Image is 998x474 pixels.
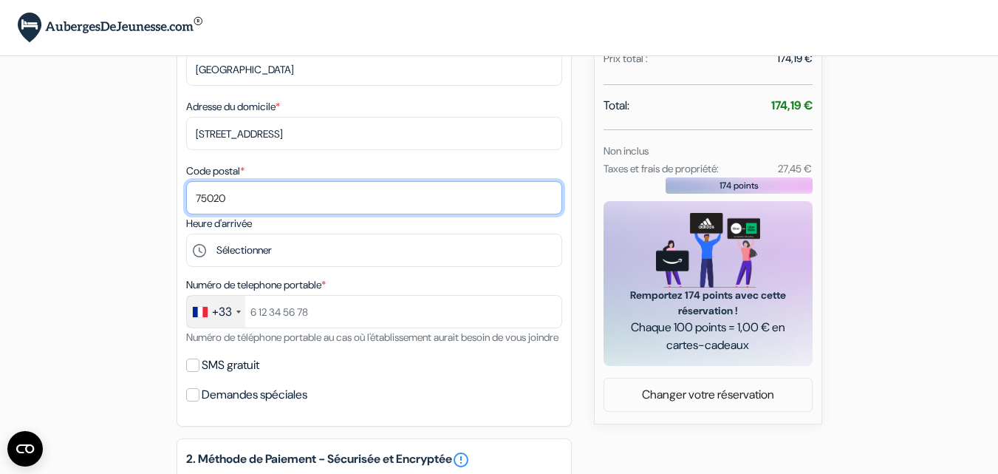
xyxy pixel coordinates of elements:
[777,51,813,67] div: 174,19 €
[604,381,812,409] a: Changer votre réservation
[452,451,470,469] a: error_outline
[186,99,280,115] label: Adresse du domicile
[604,97,629,115] span: Total:
[212,303,232,321] div: +33
[621,319,795,354] span: Chaque 100 points = 1,00 € en cartes-cadeaux
[187,296,245,328] div: France: +33
[186,216,252,231] label: Heure d'arrivée
[778,162,812,175] small: 27,45 €
[604,144,649,158] small: Non inclus
[656,213,760,288] img: gift_card_hero_new.png
[771,98,813,113] strong: 174,19 €
[186,331,558,344] small: Numéro de téléphone portable au cas où l'établissement aurait besoin de vous joindre
[186,451,562,469] h5: 2. Méthode de Paiement - Sécurisée et Encryptée
[720,179,759,192] span: 174 points
[18,13,202,43] img: AubergesDeJeunesse.com
[186,163,245,179] label: Code postal
[7,431,43,467] button: Ouvrir le widget CMP
[202,355,259,376] label: SMS gratuit
[621,288,795,319] span: Remportez 174 points avec cette réservation !
[186,277,326,293] label: Numéro de telephone portable
[186,295,562,328] input: 6 12 34 56 78
[202,385,307,405] label: Demandes spéciales
[604,51,648,67] div: Prix total :
[604,162,719,175] small: Taxes et frais de propriété:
